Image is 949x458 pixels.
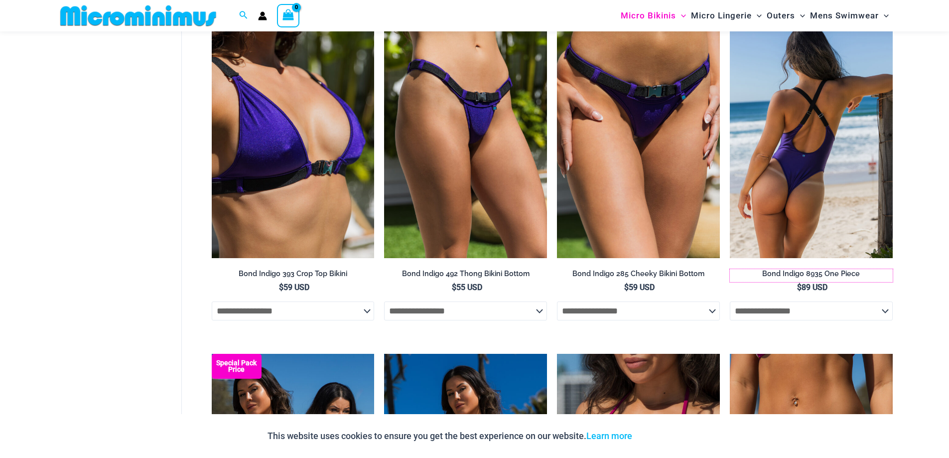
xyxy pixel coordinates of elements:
span: $ [279,283,283,292]
span: Menu Toggle [676,3,686,28]
img: Bond Indigo 393 Top 02 [212,14,375,258]
bdi: 89 USD [797,283,827,292]
span: $ [624,283,629,292]
p: This website uses cookies to ensure you get the best experience on our website. [268,429,632,444]
a: Bond Indigo 492 Thong Bikini Bottom [384,269,547,282]
b: Special Pack Price [212,360,262,373]
bdi: 59 USD [279,283,309,292]
a: Micro BikinisMenu ToggleMenu Toggle [618,3,688,28]
h2: Bond Indigo 393 Crop Top Bikini [212,269,375,279]
img: Bond Indigo 8935 One Piece 10 [730,14,893,258]
span: $ [797,283,802,292]
a: Bond Indigo 285 Cheeky Bikini Bottom [557,269,720,282]
a: Search icon link [239,9,248,22]
span: Micro Lingerie [691,3,752,28]
img: MM SHOP LOGO FLAT [56,4,220,27]
span: $ [452,283,456,292]
img: Bond Indigo 285 Cheeky Bikini 01 [557,14,720,258]
button: Accept [640,424,682,448]
h2: Bond Indigo 285 Cheeky Bikini Bottom [557,269,720,279]
a: Bond Indigo 285 Cheeky Bikini 01Bond Indigo 285 Cheeky Bikini 02Bond Indigo 285 Cheeky Bikini 02 [557,14,720,258]
a: Bond Indigo 8935 One Piece [730,269,893,282]
bdi: 59 USD [624,283,655,292]
a: OutersMenu ToggleMenu Toggle [764,3,808,28]
h2: Bond Indigo 492 Thong Bikini Bottom [384,269,547,279]
a: Bond Indigo 492 Thong Bikini 02Bond Indigo 492 Thong Bikini 03Bond Indigo 492 Thong Bikini 03 [384,14,547,258]
a: Learn more [586,431,632,441]
span: Menu Toggle [795,3,805,28]
a: Bond Indigo 393 Top 02Bond Indigo 393 Top 03Bond Indigo 393 Top 03 [212,14,375,258]
nav: Site Navigation [617,1,893,30]
span: Outers [767,3,795,28]
h2: Bond Indigo 8935 One Piece [730,269,893,279]
bdi: 55 USD [452,283,482,292]
span: Micro Bikinis [621,3,676,28]
span: Menu Toggle [879,3,889,28]
span: Menu Toggle [752,3,762,28]
img: Bond Indigo 492 Thong Bikini 02 [384,14,547,258]
a: View Shopping Cart, empty [277,4,300,27]
a: Micro LingerieMenu ToggleMenu Toggle [688,3,764,28]
span: Mens Swimwear [810,3,879,28]
a: Bond Indigo 8935 One Piece 09Bond Indigo 8935 One Piece 10Bond Indigo 8935 One Piece 10 [730,14,893,258]
a: Account icon link [258,11,267,20]
a: Bond Indigo 393 Crop Top Bikini [212,269,375,282]
a: Mens SwimwearMenu ToggleMenu Toggle [808,3,891,28]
